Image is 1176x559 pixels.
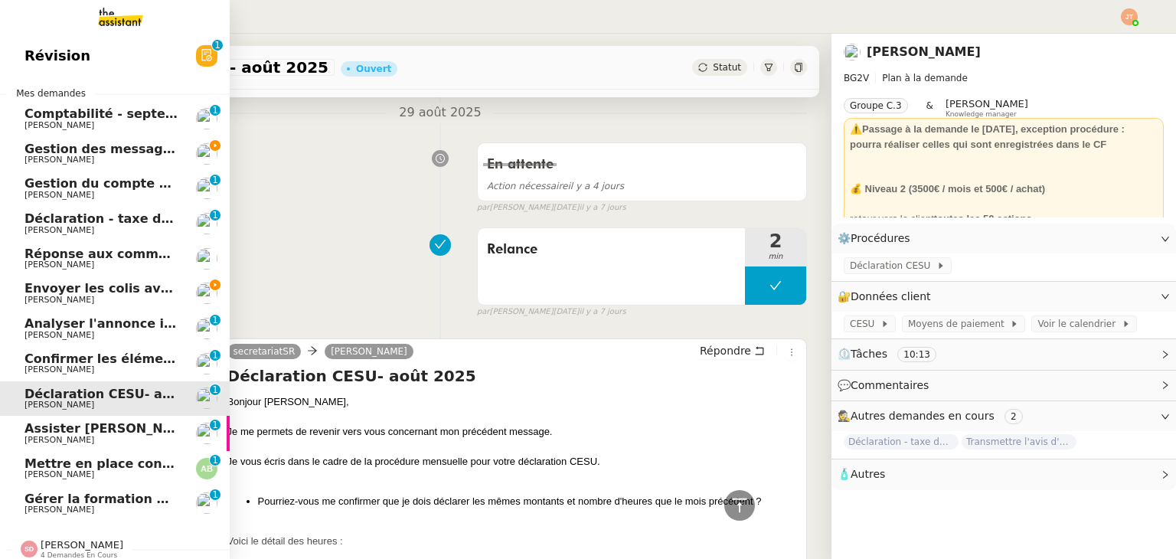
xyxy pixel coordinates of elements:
div: Ouvert [356,64,391,74]
span: ⏲️ [838,348,949,360]
span: par [477,201,490,214]
nz-badge-sup: 1 [210,350,220,361]
span: Plan à la demande [882,73,968,83]
span: [PERSON_NAME] [24,120,94,130]
span: [PERSON_NAME] [24,469,94,479]
span: Déclaration - taxe de séjour - septembre 2025 [24,211,343,226]
nz-badge-sup: 1 [210,175,220,185]
span: Mes demandes [7,86,95,101]
p: 1 [212,105,218,119]
span: 2 [745,232,806,250]
span: Envoyer les colis avec étiquettes [24,281,252,296]
nz-badge-sup: 1 [210,420,220,430]
span: ⚙️ [838,230,917,247]
img: users%2F5wb7CaiUE6dOiPeaRcV8Mw5TCrI3%2Favatar%2F81010312-bfeb-45f9-b06f-91faae72560a [196,213,217,234]
span: Statut [713,62,741,73]
div: ⚙️Procédures [831,224,1176,253]
span: 🕵️ [838,410,1029,422]
span: Autres demandes en cours [851,410,995,422]
div: retour vers le client [850,211,1158,227]
span: par [477,306,490,319]
span: [PERSON_NAME] [24,260,94,270]
span: 💬 [838,379,936,391]
nz-badge-sup: 1 [210,315,220,325]
nz-tag: 2 [1004,409,1023,424]
p: 1 [212,175,218,188]
p: 1 [212,315,218,329]
span: Tâches [851,348,887,360]
div: Bonjour ﻿[PERSON_NAME]﻿, [227,394,800,410]
span: [PERSON_NAME] [24,364,94,374]
span: [PERSON_NAME] [24,330,94,340]
p: 1 [212,420,218,433]
strong: ⚠️Passage à la demande le [DATE], exception procédure : pourra réaliser celles qui sont enregistr... [850,123,1125,150]
span: Relance [487,238,736,261]
span: Commentaires [851,379,929,391]
nz-badge-sup: 1 [210,384,220,395]
span: [PERSON_NAME] [24,505,94,515]
span: Gérer la formation OPCO [24,492,195,506]
span: [PERSON_NAME] [41,539,123,551]
span: Révision [24,44,90,67]
strong: toutes les 50 actions [934,213,1032,224]
span: Gestion du compte LinkedIn de [PERSON_NAME] (post + gestion messages) - [DATE] [24,176,606,191]
img: users%2F3XW7N0tEcIOoc8sxKxWqDcFn91D2%2Favatar%2F5653ca14-9fea-463f-a381-ec4f4d723a3b [196,492,217,514]
span: Action nécessaire [487,181,568,191]
span: 🧴 [838,468,885,480]
span: Analyser l'annonce immobilière [24,316,242,331]
span: Réponse aux commentaires avec [URL] - [DATE] [24,247,354,261]
span: & [926,98,933,118]
strong: 💰 Niveau 2 (3500€ / mois et 500€ / achat) [850,183,1045,195]
div: Voici le détail des heures : [227,534,800,549]
span: Gestion des messages privés linkedIn - [DATE] [24,142,345,156]
h4: Déclaration CESU- août 2025 [227,365,800,387]
span: 29 août 2025 [387,103,493,123]
span: [PERSON_NAME] [24,155,94,165]
span: Déclaration CESU [850,258,936,273]
span: CESU [850,316,880,332]
span: Assister [PERSON_NAME] avec l'information OPCO [24,421,371,436]
nz-badge-sup: 1 [210,210,220,221]
img: users%2F5wb7CaiUE6dOiPeaRcV8Mw5TCrI3%2Favatar%2F81010312-bfeb-45f9-b06f-91faae72560a [196,387,217,409]
span: Voir le calendrier [1037,316,1121,332]
span: Autres [851,468,885,480]
div: ⏲️Tâches 10:13 [831,339,1176,369]
p: 1 [214,40,220,54]
p: 1 [212,210,218,224]
button: Répondre [694,342,770,359]
img: users%2Frk9QlxVzICebA9ovUeCv0S2PdH62%2Favatar%2Fte%CC%81le%CC%81chargement.jpeg [196,283,217,304]
span: [PERSON_NAME] [24,400,94,410]
span: min [745,250,806,263]
li: Pourriez-vous me confirmer que je dois déclarer les mêmes montants et nombre d'heures que le mois... [258,494,800,509]
span: BG2V [844,73,869,83]
div: 💬Commentaires [831,371,1176,400]
img: users%2F3XW7N0tEcIOoc8sxKxWqDcFn91D2%2Favatar%2F5653ca14-9fea-463f-a381-ec4f4d723a3b [196,423,217,444]
span: Déclaration CESU- août 2025 [24,387,224,401]
span: Données client [851,290,931,302]
small: [PERSON_NAME][DATE] [477,201,626,214]
img: users%2FSADz3OCgrFNaBc1p3ogUv5k479k1%2Favatar%2Fccbff511-0434-4584-b662-693e5a00b7b7 [196,318,217,339]
p: 1 [212,489,218,503]
span: Moyens de paiement [908,316,1010,332]
img: users%2F37wbV9IbQuXMU0UH0ngzBXzaEe12%2Favatar%2Fcba66ece-c48a-48c8-9897-a2adc1834457 [196,178,217,199]
span: Déclaration - taxe de séjour - septembre 2025 [844,434,959,449]
nz-badge-sup: 1 [212,40,223,51]
p: 1 [212,384,218,398]
a: [PERSON_NAME] [867,44,981,59]
nz-tag: Groupe C.3 [844,98,908,113]
span: il y a 7 jours [579,201,626,214]
span: 🔐 [838,288,937,306]
span: [PERSON_NAME] [24,225,94,235]
img: svg [1121,8,1138,25]
nz-badge-sup: 1 [210,105,220,116]
img: svg [196,458,217,479]
nz-tag: 10:13 [897,347,936,362]
span: Procédures [851,232,910,244]
span: Comptabilité - septembre 2025 [24,106,240,121]
span: [PERSON_NAME] [24,435,94,445]
span: [PERSON_NAME] [946,98,1028,110]
div: Je me permets de revenir vers vous concernant mon précédent message. [227,424,800,440]
span: Transmettre l'avis d'échéance à ACCESS IMMOBILIER [962,434,1076,449]
div: Je vous écris dans le cadre de la procédure mensuelle pour votre déclaration CESU. [227,454,800,469]
small: [PERSON_NAME][DATE] [477,306,626,319]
